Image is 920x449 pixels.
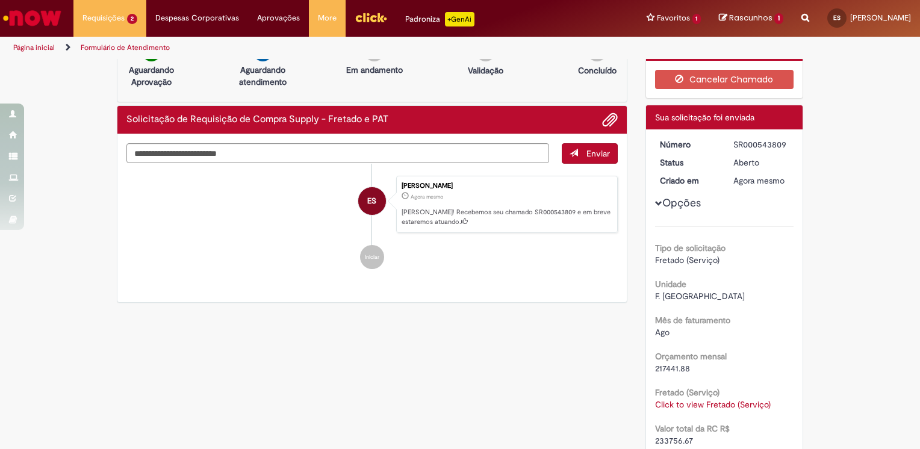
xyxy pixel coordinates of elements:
button: Adicionar anexos [602,112,618,128]
span: Sua solicitação foi enviada [655,112,754,123]
div: 01/09/2025 10:20:58 [733,175,789,187]
span: Ago [655,327,670,338]
span: 2 [127,14,137,24]
time: 01/09/2025 10:20:58 [733,175,785,186]
div: Padroniza [405,12,474,26]
span: F. [GEOGRAPHIC_DATA] [655,291,745,302]
b: Orçamento mensal [655,351,727,362]
b: Fretado (Serviço) [655,387,720,398]
img: ServiceNow [1,6,63,30]
li: Eliton Carlos De Sousa [126,176,618,234]
time: 01/09/2025 10:20:58 [411,193,443,200]
p: Aguardando Aprovação [122,64,181,88]
dt: Status [651,156,725,169]
div: SR000543809 [733,138,789,150]
span: 217441.88 [655,363,690,374]
span: Requisições [82,12,125,24]
span: Fretado (Serviço) [655,255,720,265]
ul: Trilhas de página [9,37,605,59]
div: Eliton Carlos De Sousa [358,187,386,215]
a: Página inicial [13,43,55,52]
img: click_logo_yellow_360x200.png [355,8,387,26]
span: 1 [774,13,783,24]
ul: Histórico de tíquete [126,164,618,282]
b: Unidade [655,279,686,290]
span: More [318,12,337,24]
span: Despesas Corporativas [155,12,239,24]
span: Agora mesmo [733,175,785,186]
span: Enviar [586,148,610,159]
div: [PERSON_NAME] [402,182,611,190]
a: Formulário de Atendimento [81,43,170,52]
span: ES [833,14,841,22]
button: Cancelar Chamado [655,70,794,89]
b: Valor total da RC R$ [655,423,730,434]
div: Aberto [733,156,789,169]
p: Aguardando atendimento [234,64,292,88]
p: +GenAi [445,12,474,26]
b: Tipo de solicitação [655,243,726,253]
dt: Número [651,138,725,150]
dt: Criado em [651,175,725,187]
p: Validação [468,64,503,76]
span: Aprovações [257,12,300,24]
b: Mês de faturamento [655,315,730,326]
a: Rascunhos [719,13,783,24]
span: 233756.67 [655,435,693,446]
span: 1 [692,14,701,24]
span: [PERSON_NAME] [850,13,911,23]
span: Favoritos [657,12,690,24]
p: Em andamento [346,64,403,76]
button: Enviar [562,143,618,164]
p: Concluído [578,64,617,76]
h2: Solicitação de Requisição de Compra Supply - Fretado e PAT Histórico de tíquete [126,114,388,125]
a: Click to view Fretado (Serviço) [655,399,771,410]
span: Agora mesmo [411,193,443,200]
span: ES [367,187,376,215]
p: [PERSON_NAME]! Recebemos seu chamado SR000543809 e em breve estaremos atuando. [402,208,611,226]
span: Rascunhos [729,12,772,23]
textarea: Digite sua mensagem aqui... [126,143,549,164]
